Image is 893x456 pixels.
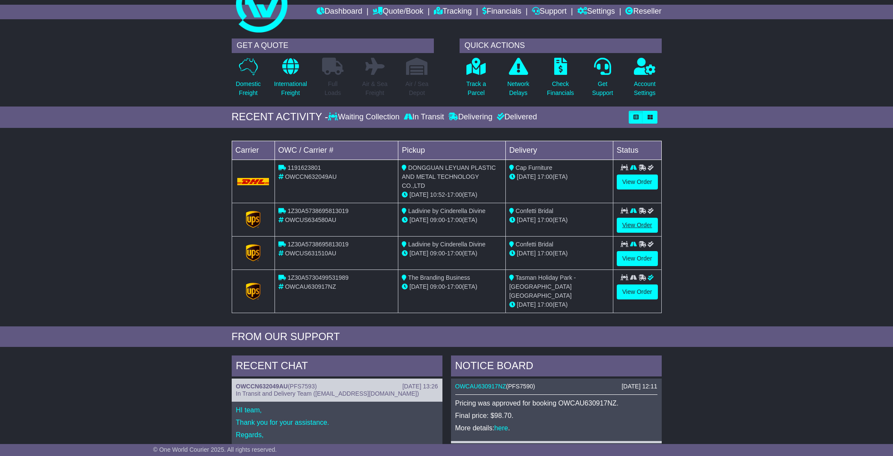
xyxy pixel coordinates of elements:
[538,250,553,257] span: 17:00
[517,173,536,180] span: [DATE]
[408,207,486,214] span: Ladivine by Cinderella Divine
[509,300,609,309] div: (ETA)
[430,216,445,223] span: 09:00
[447,216,462,223] span: 17:00
[402,216,502,225] div: - (ETA)
[287,207,348,214] span: 1Z30A5738695813019
[328,113,401,122] div: Waiting Collection
[446,113,495,122] div: Delivering
[509,216,609,225] div: (ETA)
[466,57,487,102] a: Track aParcel
[232,331,662,343] div: FROM OUR SUPPORT
[482,5,521,19] a: Financials
[402,190,502,199] div: - (ETA)
[290,383,315,390] span: PFS7593
[455,383,657,390] div: ( )
[532,5,567,19] a: Support
[362,80,388,98] p: Air & Sea Freight
[547,57,574,102] a: CheckFinancials
[430,283,445,290] span: 09:00
[517,250,536,257] span: [DATE]
[232,38,434,53] div: GET A QUOTE
[317,5,362,19] a: Dashboard
[287,241,348,248] span: 1Z30A5738695813019
[236,443,438,451] p: Rhiza
[517,301,536,308] span: [DATE]
[285,283,336,290] span: OWCAU630917NZ
[507,57,529,102] a: NetworkDelays
[455,399,657,407] p: Pricing was approved for booking OWCAU630917NZ.
[153,446,277,453] span: © One World Courier 2025. All rights reserved.
[406,80,429,98] p: Air / Sea Depot
[246,211,260,228] img: GetCarrierServiceLogo
[447,250,462,257] span: 17:00
[592,80,613,98] p: Get Support
[232,141,275,160] td: Carrier
[455,412,657,420] p: Final price: $98.70.
[455,424,657,432] p: More details: .
[517,216,536,223] span: [DATE]
[398,141,506,160] td: Pickup
[447,191,462,198] span: 17:00
[509,249,609,258] div: (ETA)
[285,250,336,257] span: OWCUS631510AU
[460,38,662,53] div: QUICK ACTIONS
[285,173,337,180] span: OWCCN632049AU
[516,241,553,248] span: Confetti Bridal
[409,191,428,198] span: [DATE]
[447,283,462,290] span: 17:00
[455,383,506,390] a: OWCAU630917NZ
[509,172,609,181] div: (ETA)
[246,244,260,261] img: GetCarrierServiceLogo
[402,113,446,122] div: In Transit
[236,431,438,439] p: Regards,
[451,355,662,379] div: NOTICE BOARD
[373,5,423,19] a: Quote/Book
[617,218,658,233] a: View Order
[538,216,553,223] span: 17:00
[322,80,343,98] p: Full Loads
[408,274,470,281] span: The Branding Business
[430,191,445,198] span: 10:52
[538,173,553,180] span: 17:00
[617,251,658,266] a: View Order
[402,249,502,258] div: - (ETA)
[287,164,321,171] span: 1191623801
[408,241,486,248] span: Ladivine by Cinderella Divine
[507,80,529,98] p: Network Delays
[246,283,260,300] img: GetCarrierServiceLogo
[516,207,553,214] span: Confetti Bridal
[430,250,445,257] span: 09:00
[236,80,260,98] p: Domestic Freight
[466,80,486,98] p: Track a Parcel
[547,80,574,98] p: Check Financials
[236,383,438,390] div: ( )
[633,57,656,102] a: AccountSettings
[495,113,537,122] div: Delivered
[434,5,472,19] a: Tracking
[402,383,438,390] div: [DATE] 13:26
[617,284,658,299] a: View Order
[237,178,269,185] img: DHL.png
[509,274,576,299] span: Tasman Holiday Park - [GEOGRAPHIC_DATA] [GEOGRAPHIC_DATA]
[409,250,428,257] span: [DATE]
[285,216,336,223] span: OWCUS634580AU
[274,57,308,102] a: InternationalFreight
[516,164,553,171] span: Cap Furniture
[508,383,533,390] span: PFS7590
[236,390,419,397] span: In Transit and Delivery Team ([EMAIL_ADDRESS][DOMAIN_NAME])
[591,57,613,102] a: GetSupport
[617,175,658,190] a: View Order
[625,5,661,19] a: Reseller
[275,141,398,160] td: OWC / Carrier #
[232,355,442,379] div: RECENT CHAT
[236,418,438,426] p: Thank you for your assistance.
[409,216,428,223] span: [DATE]
[287,274,348,281] span: 1Z30A5730499531989
[409,283,428,290] span: [DATE]
[235,57,261,102] a: DomesticFreight
[236,383,288,390] a: OWCCN632049AU
[538,301,553,308] span: 17:00
[494,424,508,432] a: here
[621,383,657,390] div: [DATE] 12:11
